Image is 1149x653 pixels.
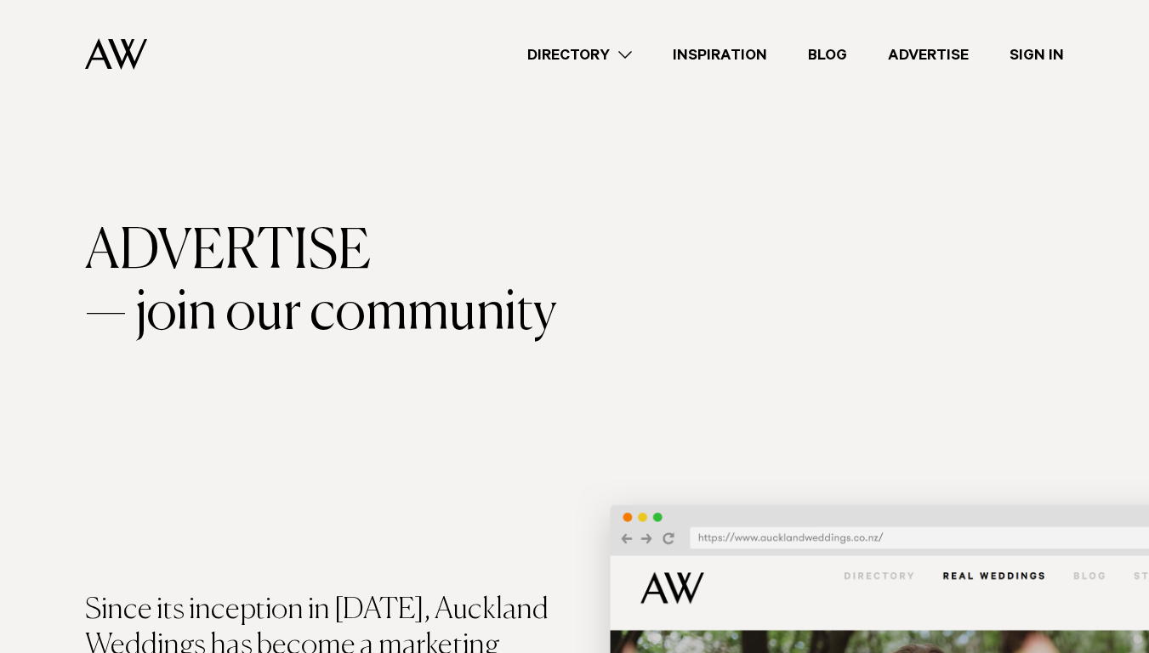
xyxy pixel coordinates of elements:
[135,283,556,344] span: join our community
[507,43,652,66] a: Directory
[85,38,147,70] img: Auckland Weddings Logo
[85,222,1064,283] div: Advertise
[652,43,788,66] a: Inspiration
[989,43,1084,66] a: Sign In
[788,43,867,66] a: Blog
[85,283,127,344] span: —
[867,43,989,66] a: Advertise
